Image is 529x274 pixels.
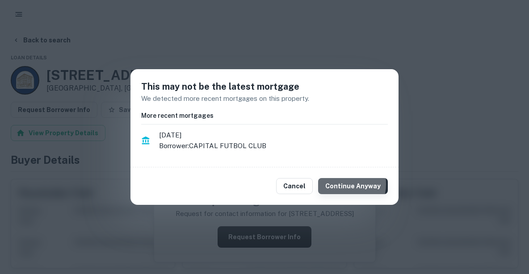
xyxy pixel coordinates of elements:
button: Continue Anyway [318,178,388,194]
h6: More recent mortgages [141,111,388,120]
h5: This may not be the latest mortgage [141,80,388,93]
span: [DATE] [159,130,388,141]
iframe: Chat Widget [484,203,529,245]
p: Borrower: CAPITAL FUTBOL CLUB [159,141,388,151]
button: Cancel [276,178,313,194]
p: We detected more recent mortgages on this property. [141,93,388,104]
